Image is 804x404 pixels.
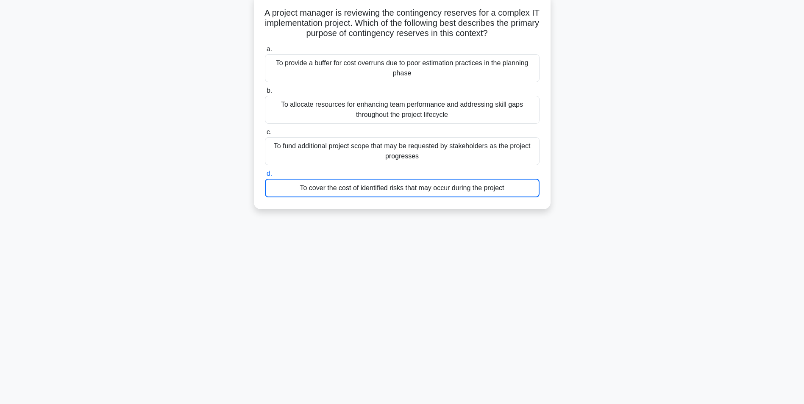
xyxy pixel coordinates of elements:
span: c. [267,128,272,136]
h5: A project manager is reviewing the contingency reserves for a complex IT implementation project. ... [264,8,540,39]
div: To provide a buffer for cost overruns due to poor estimation practices in the planning phase [265,54,540,82]
span: b. [267,87,272,94]
span: d. [267,170,272,177]
span: a. [267,45,272,53]
div: To allocate resources for enhancing team performance and addressing skill gaps throughout the pro... [265,96,540,124]
div: To fund additional project scope that may be requested by stakeholders as the project progresses [265,137,540,165]
div: To cover the cost of identified risks that may occur during the project [265,179,540,197]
